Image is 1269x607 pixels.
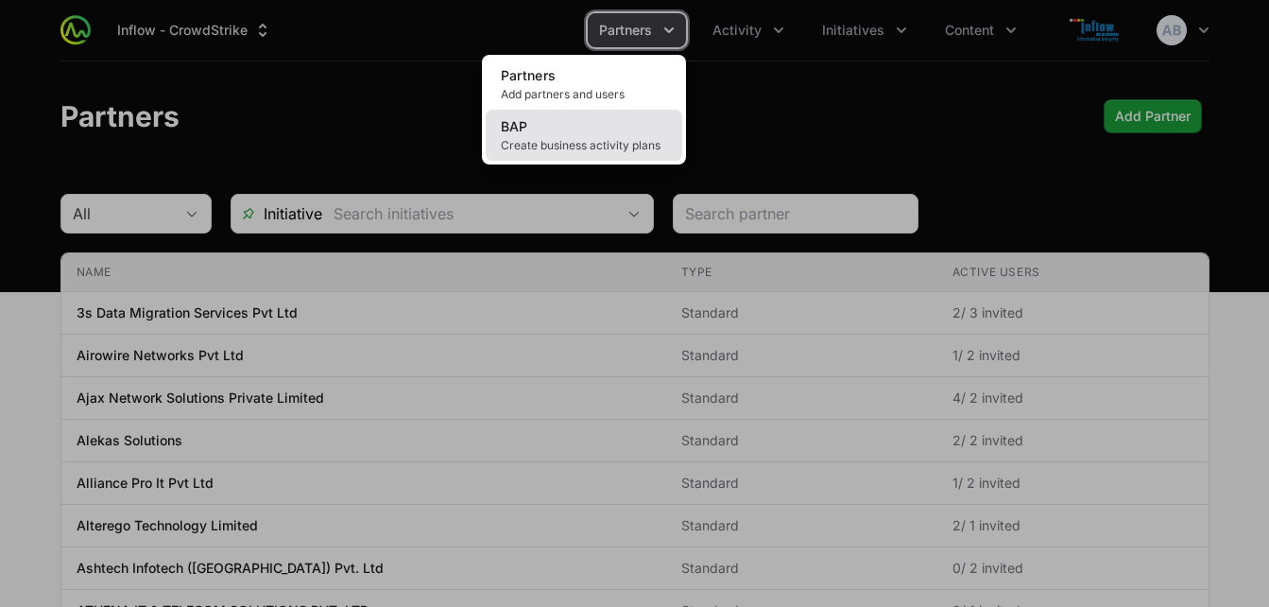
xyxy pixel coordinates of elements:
a: BAPCreate business activity plans [486,110,682,161]
a: PartnersAdd partners and users [486,59,682,110]
div: Main navigation [91,13,1028,47]
div: Partners menu [588,13,686,47]
span: Partners [501,67,557,83]
span: BAP [501,118,528,134]
span: Add partners and users [501,87,667,102]
span: Create business activity plans [501,138,667,153]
